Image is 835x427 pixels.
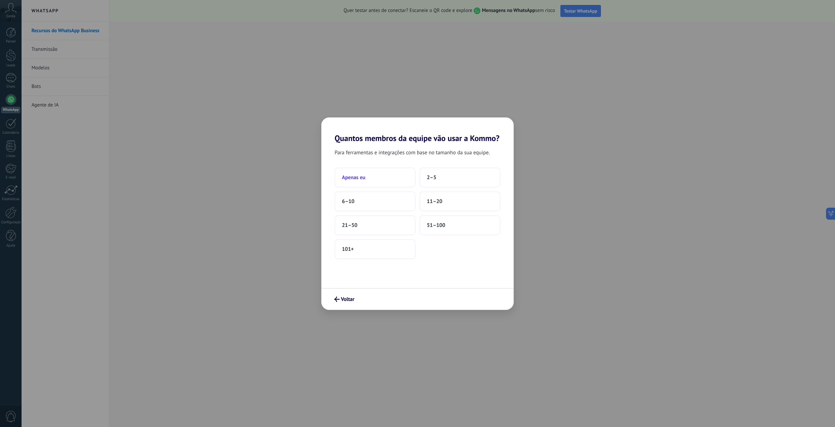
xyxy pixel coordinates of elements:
[419,215,500,235] button: 51–100
[419,168,500,187] button: 2–5
[335,168,416,187] button: Apenas eu
[321,117,514,143] h2: Quantos membros da equipe vão usar a Kommo?
[335,239,416,259] button: 101+
[342,174,365,181] span: Apenas eu
[427,222,445,229] span: 51–100
[419,191,500,211] button: 11–20
[342,222,357,229] span: 21–50
[335,215,416,235] button: 21–50
[427,174,436,181] span: 2–5
[342,198,354,205] span: 6–10
[331,294,357,305] button: Voltar
[427,198,442,205] span: 11–20
[342,246,354,252] span: 101+
[335,191,416,211] button: 6–10
[335,148,490,157] span: Para ferramentas e integrações com base no tamanho da sua equipe.
[341,297,354,302] span: Voltar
